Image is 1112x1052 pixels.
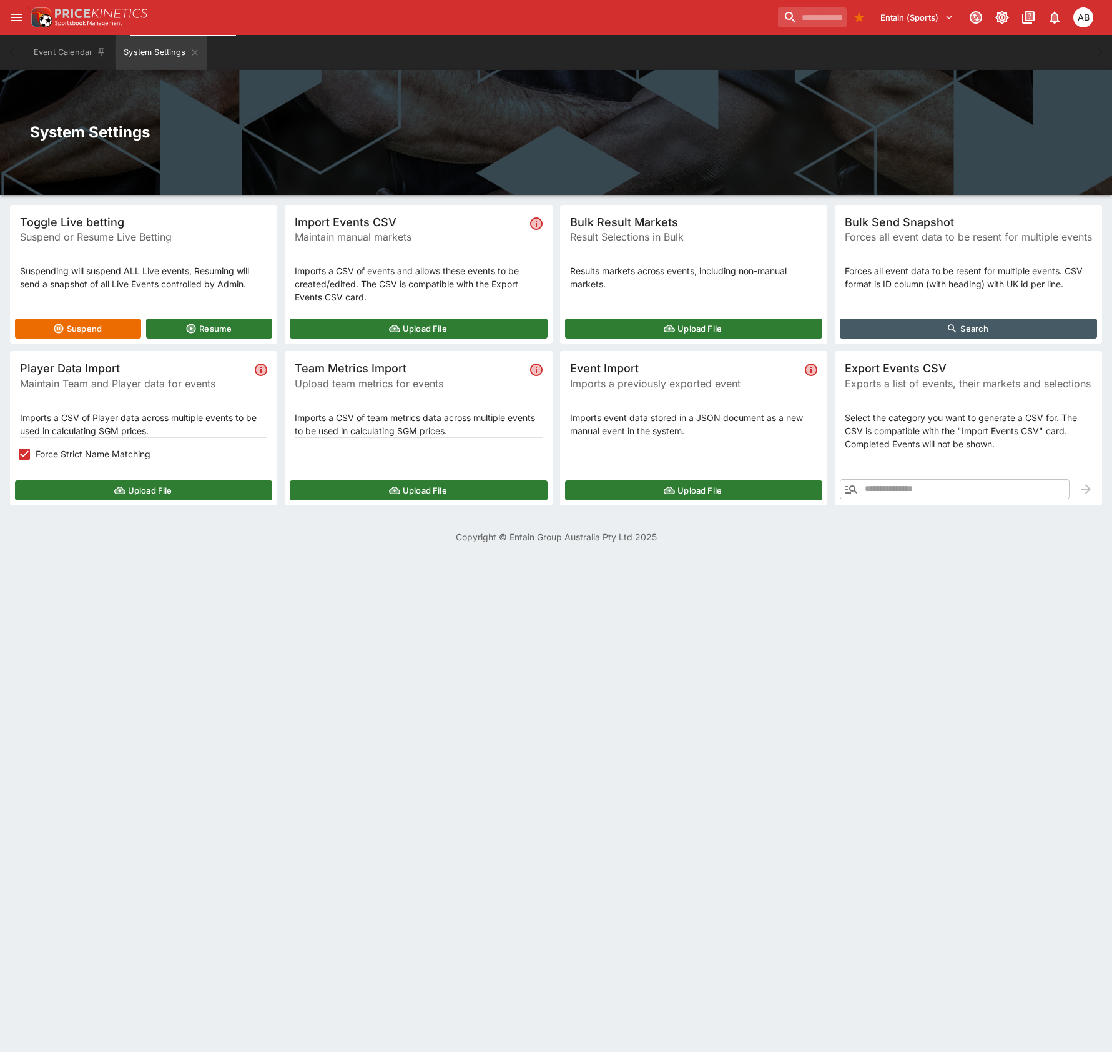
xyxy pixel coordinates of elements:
p: Imports event data stored in a JSON document as a new manual event in the system. [570,411,817,437]
button: Upload File [290,480,547,500]
img: PriceKinetics [55,9,147,18]
span: Event Import [570,361,800,375]
button: Upload File [290,319,547,339]
button: Upload File [15,480,272,500]
span: Upload team metrics for events [295,376,524,391]
span: Exports a list of events, their markets and selections [845,376,1092,391]
p: Imports a CSV of Player data across multiple events to be used in calculating SGM prices. [20,411,267,437]
p: Select the category you want to generate a CSV for. The CSV is compatible with the "Import Events... [845,411,1092,450]
button: Bookmarks [849,7,869,27]
button: Select Tenant [873,7,961,27]
button: open drawer [5,6,27,29]
button: Documentation [1017,6,1040,29]
button: Connected to PK [965,6,987,29]
span: Result Selections in Bulk [570,229,817,244]
button: System Settings [116,35,207,70]
span: Forces all event data to be resent for multiple events [845,229,1092,244]
span: Toggle Live betting [20,215,267,229]
span: Force Strict Name Matching [36,447,150,460]
span: Suspend or Resume Live Betting [20,229,267,244]
p: Imports a CSV of events and allows these events to be created/edited. The CSV is compatible with ... [295,264,542,304]
p: Suspending will suspend ALL Live events, Resuming will send a snapshot of all Live Events control... [20,264,267,290]
span: Imports a previously exported event [570,376,800,391]
input: search [778,7,847,27]
button: Search [840,319,1097,339]
img: PriceKinetics Logo [27,5,52,30]
button: Notifications [1043,6,1066,29]
span: Bulk Result Markets [570,215,817,229]
p: Results markets across events, including non-manual markets. [570,264,817,290]
span: Export Events CSV [845,361,1092,375]
h2: System Settings [30,122,1082,142]
button: Upload File [565,319,822,339]
img: Sportsbook Management [55,21,122,26]
button: Alex Bothe [1070,4,1097,31]
span: Player Data Import [20,361,250,375]
span: Team Metrics Import [295,361,524,375]
span: Maintain Team and Player data for events [20,376,250,391]
div: Alex Bothe [1073,7,1093,27]
button: Suspend [15,319,141,339]
span: Maintain manual markets [295,229,524,244]
button: Upload File [565,480,822,500]
p: Forces all event data to be resent for multiple events. CSV format is ID column (with heading) wi... [845,264,1092,290]
span: Import Events CSV [295,215,524,229]
button: Resume [146,319,272,339]
button: Event Calendar [26,35,114,70]
p: Imports a CSV of team metrics data across multiple events to be used in calculating SGM prices. [295,411,542,437]
button: Toggle light/dark mode [991,6,1013,29]
span: Bulk Send Snapshot [845,215,1092,229]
